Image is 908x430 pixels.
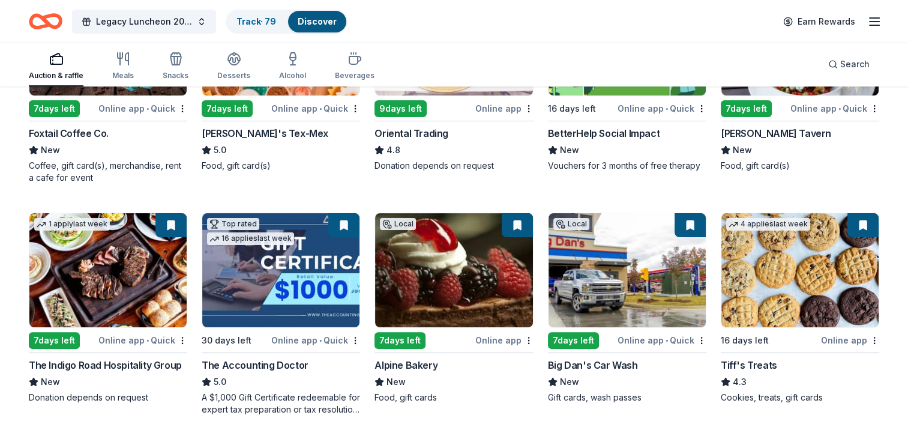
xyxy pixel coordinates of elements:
[721,392,879,404] div: Cookies, treats, gift cards
[146,336,149,345] span: •
[146,104,149,114] span: •
[29,71,83,80] div: Auction & raffle
[335,71,374,80] div: Beverages
[29,213,187,327] img: Image for The Indigo Road Hospitality Group
[217,47,250,86] button: Desserts
[112,71,134,80] div: Meals
[236,16,276,26] a: Track· 79
[560,375,579,389] span: New
[553,218,589,230] div: Local
[721,333,769,348] div: 16 days left
[374,160,533,172] div: Donation depends on request
[548,213,706,404] a: Image for Big Dan's Car WashLocal7days leftOnline app•QuickBig Dan's Car WashNewGift cards, wash ...
[386,375,406,389] span: New
[374,126,448,141] div: Oriental Trading
[29,160,187,184] div: Coffee, gift card(s), merchandise, rent a cafe for event
[374,100,427,117] div: 9 days left
[726,218,810,231] div: 4 applies last week
[721,126,831,141] div: [PERSON_NAME] Tavern
[386,143,400,157] span: 4.8
[34,218,110,231] div: 1 apply last week
[279,47,306,86] button: Alcohol
[271,333,360,348] div: Online app Quick
[721,160,879,172] div: Food, gift card(s)
[202,392,360,416] div: A $1,000 Gift Certificate redeemable for expert tax preparation or tax resolution services—recipi...
[618,333,706,348] div: Online app Quick
[319,336,322,345] span: •
[41,375,60,389] span: New
[666,104,668,114] span: •
[214,143,226,157] span: 5.0
[202,126,328,141] div: [PERSON_NAME]'s Tex-Mex
[163,47,188,86] button: Snacks
[29,100,80,117] div: 7 days left
[666,336,668,345] span: •
[29,358,182,372] div: The Indigo Road Hospitality Group
[821,333,879,348] div: Online app
[374,358,437,372] div: Alpine Bakery
[29,47,83,86] button: Auction & raffle
[819,52,879,76] button: Search
[29,332,80,349] div: 7 days left
[733,375,747,389] span: 4.3
[618,101,706,116] div: Online app Quick
[96,14,192,29] span: Legacy Luncheon 2025
[721,213,879,404] a: Image for Tiff's Treats4 applieslast week16 days leftOnline appTiff's Treats4.3Cookies, treats, g...
[335,47,374,86] button: Beverages
[776,11,862,32] a: Earn Rewards
[380,218,416,230] div: Local
[721,358,777,372] div: Tiff's Treats
[29,126,109,141] div: Foxtail Coffee Co.
[202,333,251,348] div: 30 days left
[374,213,533,404] a: Image for Alpine BakeryLocal7days leftOnline appAlpine BakeryNewFood, gift cards
[375,213,532,327] img: Image for Alpine Bakery
[374,392,533,404] div: Food, gift cards
[319,104,322,114] span: •
[548,101,596,116] div: 16 days left
[202,160,360,172] div: Food, gift card(s)
[214,375,226,389] span: 5.0
[840,57,870,71] span: Search
[548,126,660,141] div: BetterHelp Social Impact
[41,143,60,157] span: New
[560,143,579,157] span: New
[98,333,187,348] div: Online app Quick
[548,332,599,349] div: 7 days left
[207,218,259,230] div: Top rated
[549,213,706,327] img: Image for Big Dan's Car Wash
[202,213,359,327] img: Image for The Accounting Doctor
[548,392,706,404] div: Gift cards, wash passes
[163,71,188,80] div: Snacks
[98,101,187,116] div: Online app Quick
[475,333,534,348] div: Online app
[217,71,250,80] div: Desserts
[548,160,706,172] div: Vouchers for 3 months of free therapy
[29,213,187,404] a: Image for The Indigo Road Hospitality Group1 applylast week7days leftOnline app•QuickThe Indigo R...
[838,104,841,114] span: •
[298,16,337,26] a: Discover
[29,392,187,404] div: Donation depends on request
[374,332,425,349] div: 7 days left
[733,143,752,157] span: New
[790,101,879,116] div: Online app Quick
[202,358,308,372] div: The Accounting Doctor
[112,47,134,86] button: Meals
[29,7,62,35] a: Home
[721,100,772,117] div: 7 days left
[721,213,879,327] img: Image for Tiff's Treats
[207,232,294,245] div: 16 applies last week
[202,213,360,416] a: Image for The Accounting DoctorTop rated16 applieslast week30 days leftOnline app•QuickThe Accoun...
[202,100,253,117] div: 7 days left
[548,358,638,372] div: Big Dan's Car Wash
[475,101,534,116] div: Online app
[226,10,347,34] button: Track· 79Discover
[279,71,306,80] div: Alcohol
[72,10,216,34] button: Legacy Luncheon 2025
[271,101,360,116] div: Online app Quick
